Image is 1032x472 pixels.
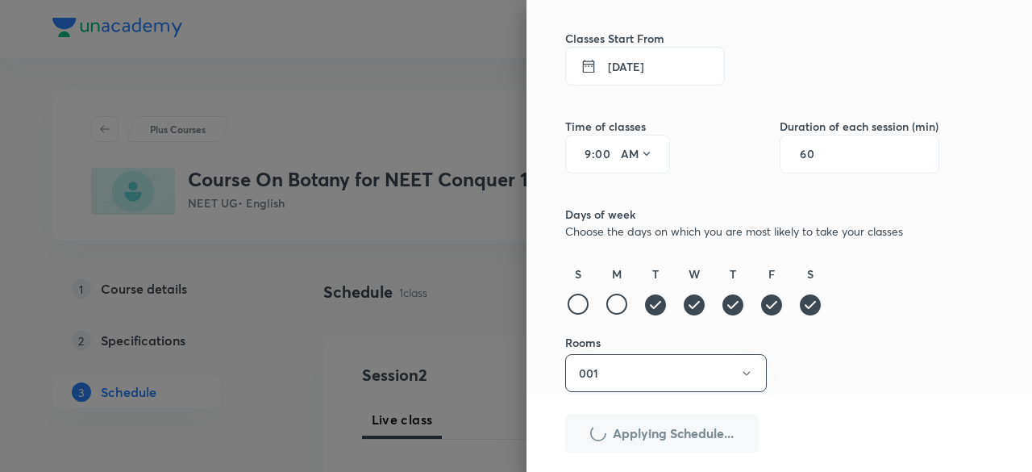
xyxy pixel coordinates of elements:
h6: T [730,265,736,282]
h6: S [575,265,581,282]
h6: S [807,265,814,282]
button: 001 [565,354,767,392]
h6: Days of week [565,206,939,223]
h6: Duration of each session (min) [780,118,939,135]
button: Applying Schedule... [565,414,759,453]
h6: W [689,265,700,282]
h6: F [768,265,775,282]
h6: T [652,265,659,282]
div: : [565,135,670,173]
h6: Classes Start From [565,30,939,47]
button: [DATE] [565,47,725,86]
h6: Time of classes [565,118,670,135]
h6: Rooms [565,334,939,351]
h6: M [612,265,622,282]
button: AM [614,141,660,167]
p: Choose the days on which you are most likely to take your classes [565,223,939,240]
